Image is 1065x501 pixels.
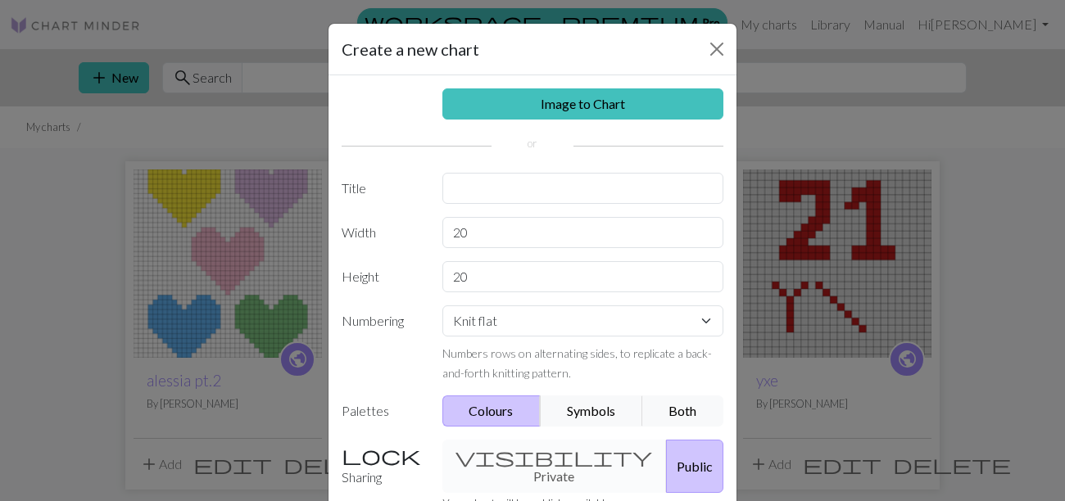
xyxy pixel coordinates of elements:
h5: Create a new chart [342,37,479,61]
button: Symbols [540,395,643,427]
label: Numbering [332,305,433,382]
button: Both [642,395,724,427]
label: Palettes [332,395,433,427]
small: Numbers rows on alternating sides, to replicate a back-and-forth knitting pattern. [442,346,712,380]
button: Close [704,36,730,62]
label: Width [332,217,433,248]
a: Image to Chart [442,88,724,120]
label: Title [332,173,433,204]
label: Height [332,261,433,292]
button: Colours [442,395,542,427]
button: Public [666,440,723,493]
label: Sharing [332,440,433,493]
